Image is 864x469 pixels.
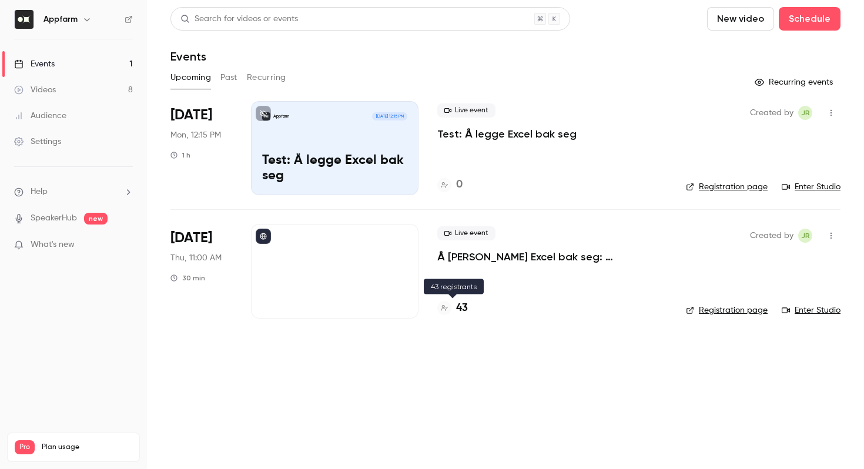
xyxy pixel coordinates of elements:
a: 0 [437,177,463,193]
span: [DATE] [170,106,212,125]
img: Appfarm [15,10,34,29]
span: Pro [15,440,35,454]
a: Registration page [686,181,768,193]
p: Test: Å legge Excel bak seg [262,153,407,184]
a: 43 [437,300,468,316]
div: Settings [14,136,61,148]
div: 1 h [170,150,190,160]
span: Created by [750,106,793,120]
h4: 43 [456,300,468,316]
div: Videos [14,84,56,96]
a: Test: Å legge Excel bak segAppfarm[DATE] 12:15 PMTest: Å legge Excel bak seg [251,101,418,195]
div: Sep 18 Thu, 11:00 AM (Europe/Oslo) [170,224,232,318]
a: Registration page [686,304,768,316]
span: JR [801,229,810,243]
div: Audience [14,110,66,122]
a: SpeakerHub [31,212,77,225]
span: Help [31,186,48,198]
a: Å [PERSON_NAME] Excel bak seg: [PERSON_NAME] gjorde millionbesparelser med skreddersydd ressurspl... [437,250,667,264]
span: Plan usage [42,443,132,452]
button: Upcoming [170,68,211,87]
span: Live event [437,103,495,118]
span: Thu, 11:00 AM [170,252,222,264]
button: Recurring events [749,73,840,92]
span: Julie Remen [798,106,812,120]
button: Past [220,68,237,87]
div: 30 min [170,273,205,283]
div: Events [14,58,55,70]
h4: 0 [456,177,463,193]
button: Schedule [779,7,840,31]
a: Test: Å legge Excel bak seg [437,127,577,141]
li: help-dropdown-opener [14,186,133,198]
span: JR [801,106,810,120]
button: New video [707,7,774,31]
a: Enter Studio [782,181,840,193]
div: Sep 8 Mon, 12:15 PM (Europe/Oslo) [170,101,232,195]
span: Created by [750,229,793,243]
button: Recurring [247,68,286,87]
h1: Events [170,49,206,63]
span: Live event [437,226,495,240]
span: Mon, 12:15 PM [170,129,221,141]
h6: Appfarm [43,14,78,25]
div: Search for videos or events [180,13,298,25]
span: new [84,213,108,225]
a: Enter Studio [782,304,840,316]
p: Appfarm [273,113,289,119]
span: Julie Remen [798,229,812,243]
span: [DATE] 12:15 PM [372,112,407,120]
span: [DATE] [170,229,212,247]
span: What's new [31,239,75,251]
